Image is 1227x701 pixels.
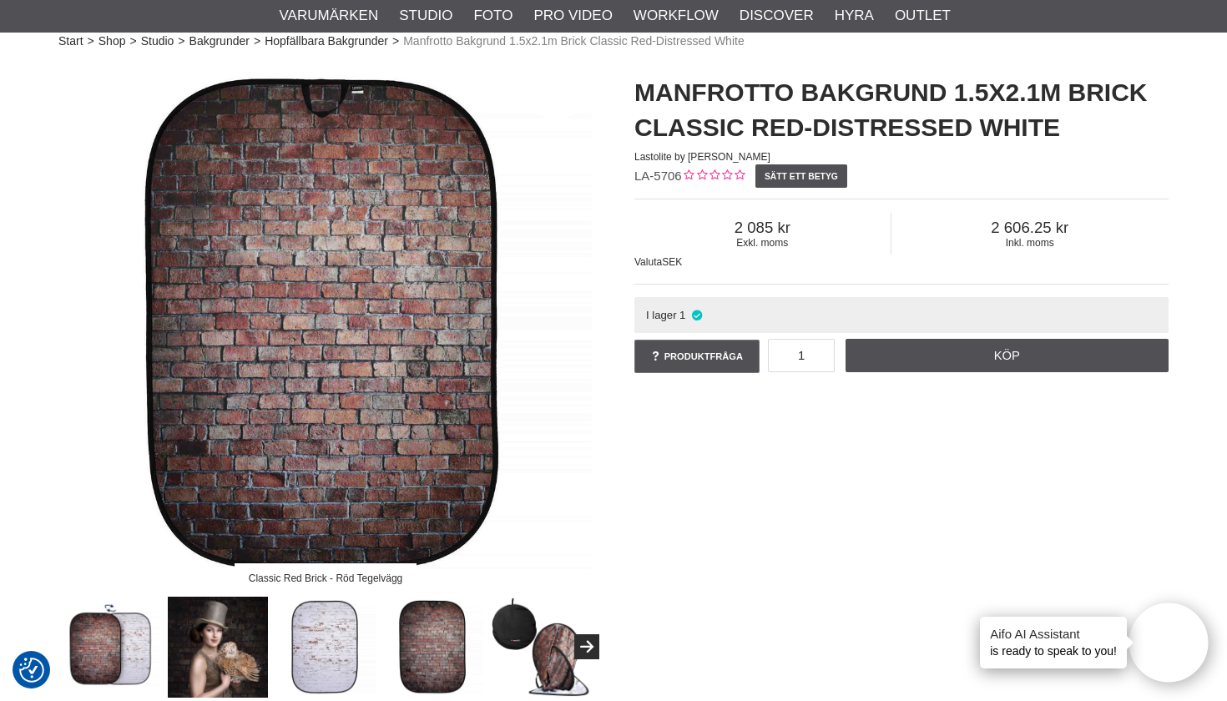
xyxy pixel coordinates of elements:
a: Varumärken [280,5,379,27]
span: 2 606.25 [891,219,1169,237]
img: Classic Red Brick - Röd Tegelvägg [383,597,484,698]
span: > [254,33,260,50]
a: Discover [740,5,814,27]
a: Produktfråga [634,340,760,373]
span: Inkl. moms [891,237,1169,249]
span: Valuta [634,256,662,268]
img: Distressed White Brick - Slitet, vitmålat tegel [275,597,376,698]
a: Outlet [895,5,951,27]
span: > [129,33,136,50]
a: Hyra [835,5,874,27]
a: Workflow [634,5,719,27]
img: Revisit consent button [19,658,44,683]
i: I lager [689,309,704,321]
span: 1 [679,309,685,321]
a: Shop [98,33,126,50]
img: Manfrotto Brick Classic Red | Therese Asplund [168,597,269,698]
a: Sätt ett betyg [755,164,848,188]
span: 2 085 [634,219,891,237]
a: Foto [473,5,513,27]
span: Lastolite by [PERSON_NAME] [634,151,770,163]
span: Manfrotto Bakgrund 1.5x2.1m Brick Classic Red-Distressed White [403,33,744,50]
button: Next [574,634,599,659]
button: Samtyckesinställningar [19,655,44,685]
div: is ready to speak to you! [980,617,1127,668]
span: SEK [662,256,682,268]
a: Köp [846,339,1169,372]
span: > [392,33,399,50]
span: I lager [646,309,677,321]
h1: Manfrotto Bakgrund 1.5x2.1m Brick Classic Red-Distressed White [634,75,1169,145]
span: LA-5706 [634,169,682,183]
img: Manfrotto Urban 1.5x2.1m Classic Red-Distressed [60,597,161,698]
a: Bakgrunder [189,33,250,50]
a: Start [58,33,83,50]
a: Hopfällbara Bakgrunder [265,33,388,50]
div: Kundbetyg: 0 [682,168,745,185]
a: Classic Red Brick - Röd Tegelvägg [58,58,593,593]
span: > [178,33,184,50]
span: Exkl. moms [634,237,891,249]
img: Viks ned till 1/3 av sin storlek [491,597,592,698]
a: Studio [399,5,452,27]
div: Classic Red Brick - Röd Tegelvägg [235,563,417,593]
h4: Aifo AI Assistant [990,625,1117,643]
span: > [88,33,94,50]
img: Manfrotto Urban 1.5x2.1m Classic Red-Distressed [58,58,593,593]
a: Studio [141,33,174,50]
a: Pro Video [533,5,612,27]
